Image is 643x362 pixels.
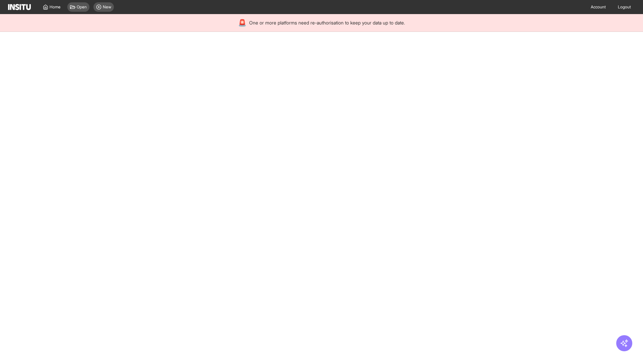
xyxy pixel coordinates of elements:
[249,19,405,26] span: One or more platforms need re-authorisation to keep your data up to date.
[8,4,31,10] img: Logo
[77,4,87,10] span: Open
[103,4,111,10] span: New
[50,4,61,10] span: Home
[238,18,246,27] div: 🚨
